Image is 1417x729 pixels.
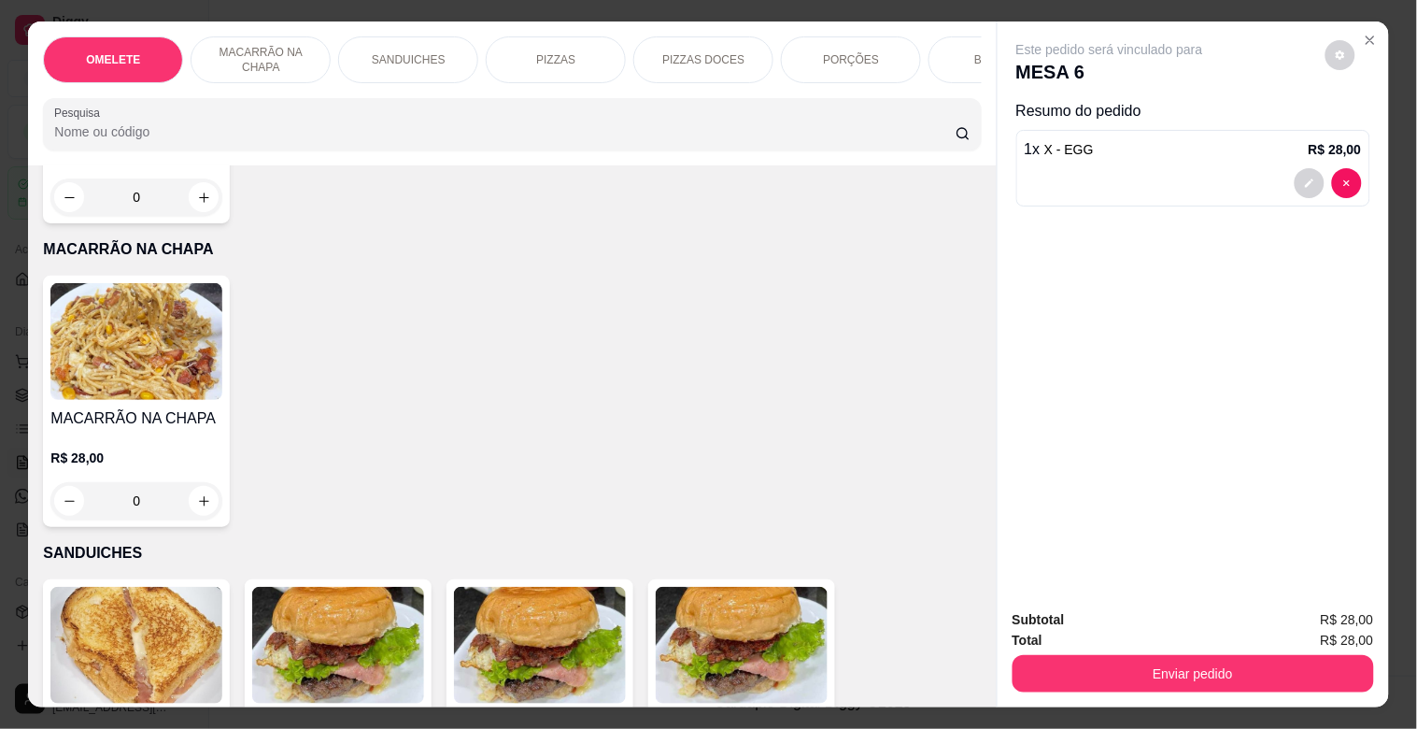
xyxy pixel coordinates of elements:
p: SANDUICHES [43,542,981,565]
button: Enviar pedido [1013,655,1374,693]
strong: Subtotal [1013,612,1065,627]
p: R$ 28,00 [1309,140,1362,159]
img: product-image [50,587,222,704]
button: decrease-product-quantity [1295,168,1325,198]
img: product-image [50,283,222,400]
p: Resumo do pedido [1016,100,1370,122]
p: MACARRÃO NA CHAPA [206,45,315,75]
p: Este pedido será vinculado para [1016,40,1203,59]
p: PIZZAS [536,52,575,67]
img: product-image [656,587,828,704]
span: X - EGG [1044,142,1094,157]
p: MESA 6 [1016,59,1203,85]
p: SANDUICHES [372,52,446,67]
p: BEBIDAS [974,52,1023,67]
label: Pesquisa [54,105,106,121]
p: 1 x [1025,138,1094,161]
p: MACARRÃO NA CHAPA [43,238,981,261]
input: Pesquisa [54,122,956,141]
button: decrease-product-quantity [1325,40,1355,70]
p: PIZZAS DOCES [662,52,744,67]
h4: MACARRÃO NA CHAPA [50,407,222,430]
strong: Total [1013,633,1042,648]
img: product-image [454,587,626,704]
button: Close [1355,25,1385,55]
button: decrease-product-quantity [1332,168,1362,198]
span: R$ 28,00 [1321,630,1374,650]
p: OMELETE [86,52,140,67]
img: product-image [252,587,424,704]
p: PORÇÕES [823,52,879,67]
span: R$ 28,00 [1321,609,1374,630]
p: R$ 28,00 [50,449,222,467]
